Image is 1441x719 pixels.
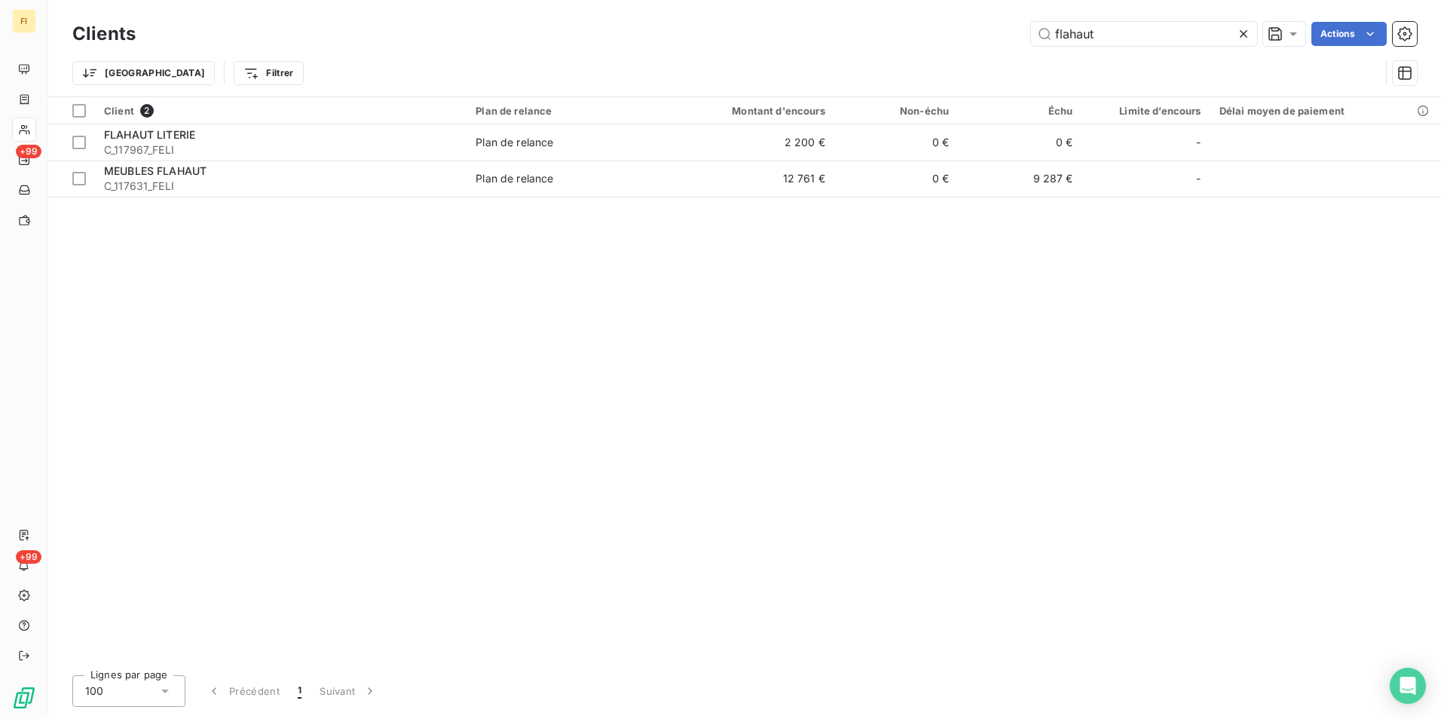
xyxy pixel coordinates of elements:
[843,105,949,117] div: Non-échu
[1390,668,1426,704] div: Open Intercom Messenger
[104,142,457,158] span: C_117967_FELI
[72,61,215,85] button: [GEOGRAPHIC_DATA]
[1031,22,1257,46] input: Rechercher
[476,171,553,186] div: Plan de relance
[140,104,154,118] span: 2
[104,128,195,141] span: FLAHAUT LITERIE
[967,105,1072,117] div: Échu
[16,145,41,158] span: +99
[72,20,136,47] h3: Clients
[104,164,207,177] span: MEUBLES FLAHAUT
[289,675,311,707] button: 1
[1219,105,1432,117] div: Délai moyen de paiement
[677,105,825,117] div: Montant d'encours
[1196,135,1201,150] span: -
[1196,171,1201,186] span: -
[668,161,834,197] td: 12 761 €
[12,686,36,710] img: Logo LeanPay
[958,124,1082,161] td: 0 €
[104,105,134,117] span: Client
[476,135,553,150] div: Plan de relance
[834,124,958,161] td: 0 €
[668,124,834,161] td: 2 200 €
[197,675,289,707] button: Précédent
[958,161,1082,197] td: 9 287 €
[16,550,41,564] span: +99
[834,161,958,197] td: 0 €
[12,9,36,33] div: FI
[234,61,303,85] button: Filtrer
[311,675,387,707] button: Suivant
[1311,22,1387,46] button: Actions
[476,105,659,117] div: Plan de relance
[104,179,457,194] span: C_117631_FELI
[85,684,103,699] span: 100
[1091,105,1201,117] div: Limite d’encours
[298,684,301,699] span: 1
